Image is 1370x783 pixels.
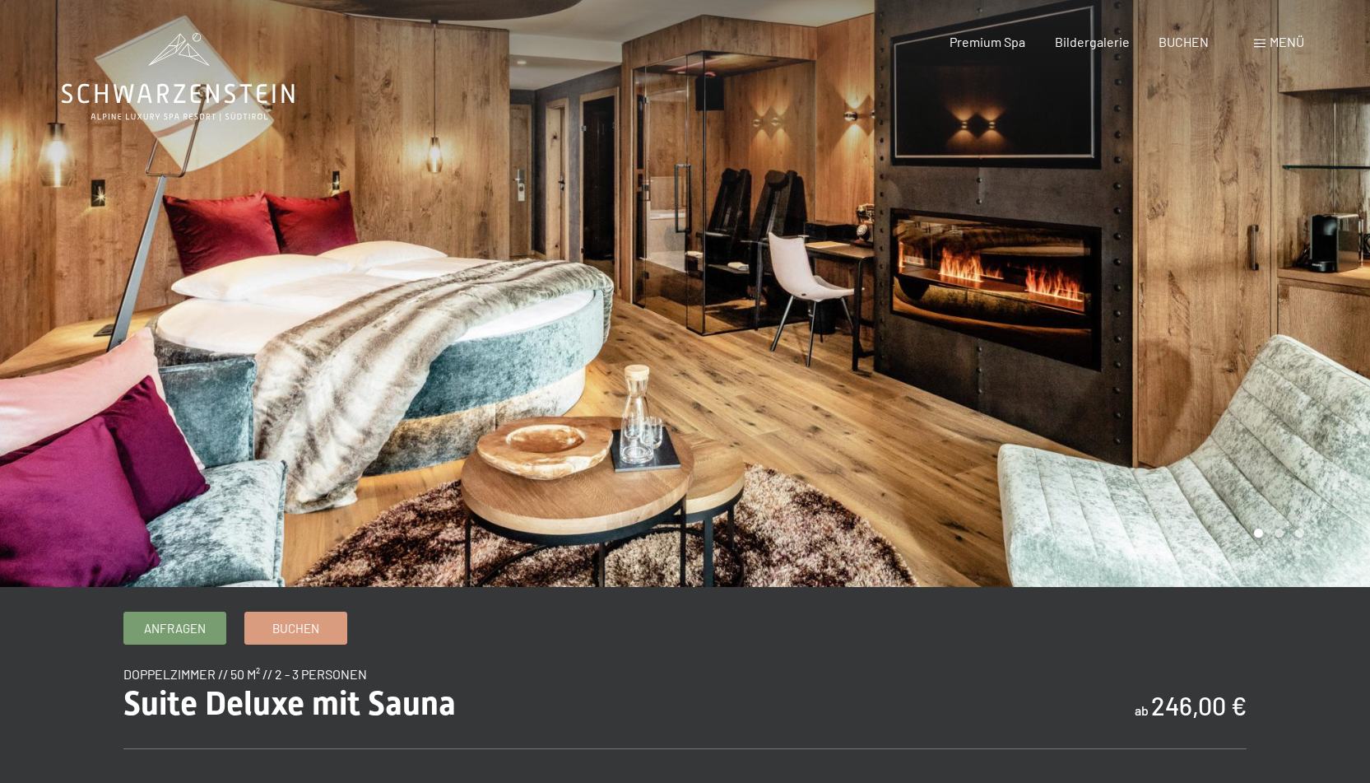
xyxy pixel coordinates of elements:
a: Anfragen [124,613,225,644]
span: Suite Deluxe mit Sauna [123,684,456,723]
span: Buchen [272,620,319,637]
a: Premium Spa [950,34,1025,49]
b: 246,00 € [1151,691,1247,720]
span: Doppelzimmer // 50 m² // 2 - 3 Personen [123,666,367,682]
a: BUCHEN [1159,34,1209,49]
span: ab [1135,702,1149,718]
span: Anfragen [144,620,206,637]
a: Bildergalerie [1055,34,1130,49]
a: Buchen [245,613,346,644]
span: Menü [1270,34,1304,49]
